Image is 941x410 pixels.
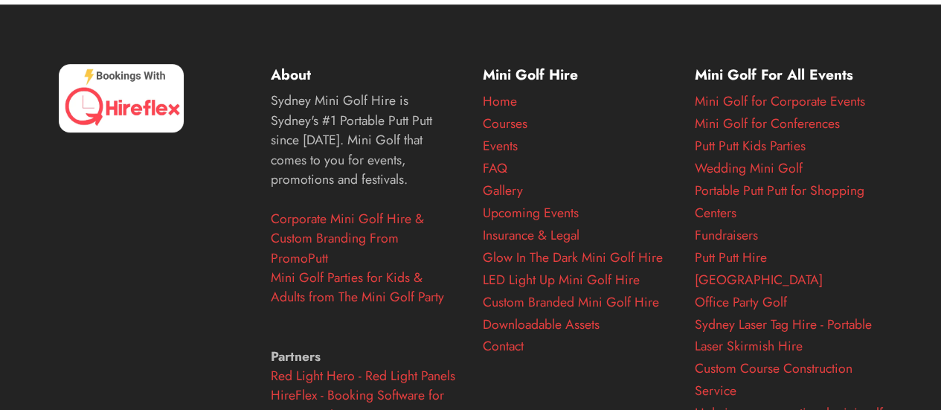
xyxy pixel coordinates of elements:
a: Home [483,92,517,111]
a: Custom Course Construction Service [695,359,852,400]
a: Downloadable Assets [483,315,600,334]
a: Gallery [483,181,523,200]
a: Red Light Hero - Red Light Panels [271,366,455,385]
strong: Partners [271,347,321,366]
a: Office Party Golf [695,292,787,312]
a: Mini Golf Parties for Kids & Adults from The Mini Golf Party [271,268,444,307]
a: Mini Golf for Conferences [695,114,840,133]
a: Events [483,136,518,156]
a: Courses [483,114,527,133]
a: Corporate Mini Golf Hire & Custom Branding From PromoPutt [271,209,424,268]
a: Contact [483,336,524,356]
a: Putt Putt Kids Parties [695,136,806,156]
a: Glow In The Dark Mini Golf Hire [483,248,663,267]
a: Insurance & Legal [483,225,579,245]
a: LED Light Up Mini Golf Hire [483,270,640,289]
a: FAQ [483,158,507,178]
strong: About [271,64,311,85]
a: Wedding Mini Golf [695,158,803,178]
a: Putt Putt Hire [GEOGRAPHIC_DATA] [695,248,823,289]
a: Portable Putt Putt for Shopping Centers [695,181,864,222]
img: HireFlex Booking System [59,64,184,133]
a: Custom Branded Mini Golf Hire [483,292,659,312]
a: Sydney Laser Tag Hire - Portable Laser Skirmish Hire [695,315,872,356]
a: Fundraisers [695,225,758,245]
strong: Mini Golf Hire [483,64,578,85]
a: Upcoming Events [483,203,579,222]
strong: Mini Golf For All Events [695,64,853,85]
a: Mini Golf for Corporate Events [695,92,865,111]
